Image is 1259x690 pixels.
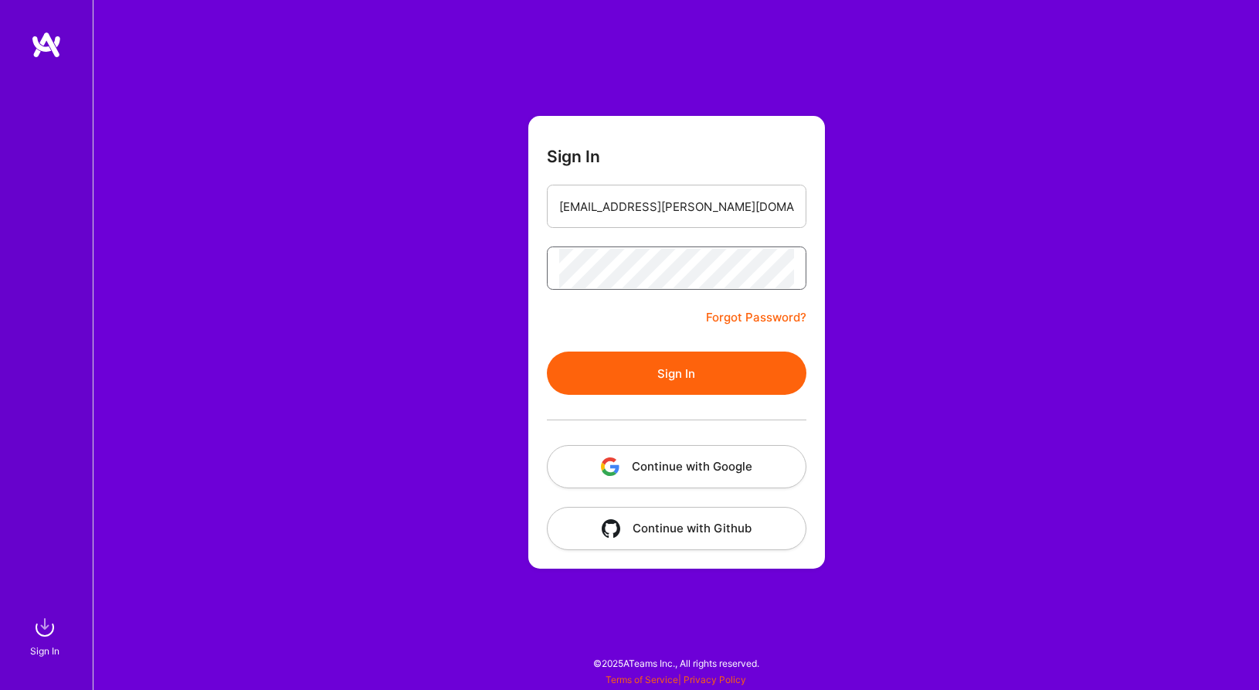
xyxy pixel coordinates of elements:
h3: Sign In [547,147,600,166]
button: Continue with Google [547,445,806,488]
img: icon [602,519,620,538]
a: Terms of Service [606,674,678,685]
img: icon [601,457,619,476]
span: | [606,674,746,685]
button: Sign In [547,352,806,395]
img: logo [31,31,62,59]
img: sign in [29,612,60,643]
input: Email... [559,187,794,226]
div: Sign In [30,643,59,659]
a: sign inSign In [32,612,60,659]
button: Continue with Github [547,507,806,550]
a: Privacy Policy [684,674,746,685]
a: Forgot Password? [706,308,806,327]
div: © 2025 ATeams Inc., All rights reserved. [93,644,1259,682]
